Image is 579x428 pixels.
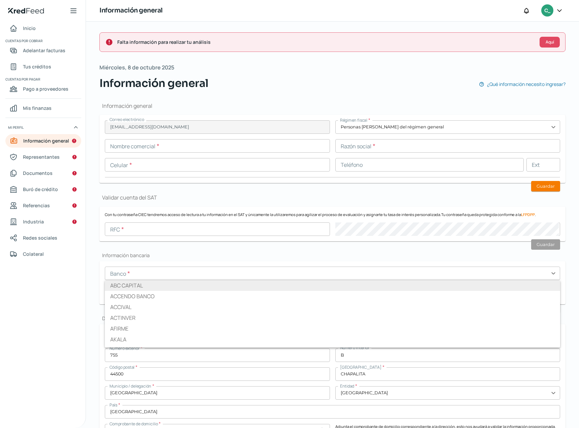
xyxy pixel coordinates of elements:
[99,252,566,258] h2: Información bancaria
[99,194,566,201] h1: Validar cuenta del SAT
[5,199,81,212] a: Referencias
[23,46,65,55] span: Adelantar facturas
[23,217,44,226] span: Industria
[99,6,163,16] h1: Información general
[105,334,560,345] li: AKALA
[340,117,367,123] span: Régimen fiscal
[544,7,550,15] span: C_
[23,201,50,210] span: Referencias
[105,212,560,217] p: Con tu contraseña CIEC tendremos acceso de lectura a tu información en el SAT y únicamente la uti...
[8,124,24,130] span: Mi perfil
[5,150,81,164] a: Representantes
[5,22,81,35] a: Inicio
[110,402,117,408] span: País
[23,169,53,177] span: Documentos
[105,345,560,356] li: AMERICAN EXPRESS
[110,421,158,427] span: Comprobante de domicilio
[110,364,134,370] span: Código postal
[5,134,81,148] a: Información general
[5,183,81,196] a: Buró de crédito
[105,280,560,291] li: ABC CAPITAL
[531,239,560,250] button: Guardar
[99,102,566,110] h1: Información general
[340,383,354,389] span: Entidad
[540,37,560,48] button: Aquí
[5,38,80,44] span: Cuentas por cobrar
[5,247,81,261] a: Colateral
[105,312,560,323] li: ACTINVER
[23,104,52,112] span: Mis finanzas
[5,215,81,228] a: Industria
[23,136,69,145] span: Información general
[23,250,44,258] span: Colateral
[23,185,58,193] span: Buró de crédito
[5,60,81,73] a: Tus créditos
[531,181,560,191] button: Guardar
[521,212,535,217] a: LFPDPP
[23,24,36,32] span: Inicio
[340,345,369,350] span: Número interior
[110,383,151,389] span: Municipio / delegación
[5,231,81,245] a: Redes sociales
[99,75,209,91] span: Información general
[105,323,560,334] li: AFIRME
[99,315,566,322] h2: Domicilio fiscal
[5,101,81,115] a: Mis finanzas
[23,153,60,161] span: Representantes
[105,302,560,312] li: ACCIVAL
[5,82,81,96] a: Pago a proveedores
[23,85,68,93] span: Pago a proveedores
[5,76,80,82] span: Cuentas por pagar
[117,38,534,46] span: Falta información para realizar tu análisis
[105,291,560,302] li: ACCENDO BANCO
[99,63,174,72] span: Miércoles, 8 de octubre 2025
[110,117,144,122] span: Correo electrónico
[487,80,566,88] span: ¿Qué información necesito ingresar?
[546,40,554,44] span: Aquí
[340,364,382,370] span: [GEOGRAPHIC_DATA]
[5,44,81,57] a: Adelantar facturas
[23,62,51,71] span: Tus créditos
[5,166,81,180] a: Documentos
[23,234,57,242] span: Redes sociales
